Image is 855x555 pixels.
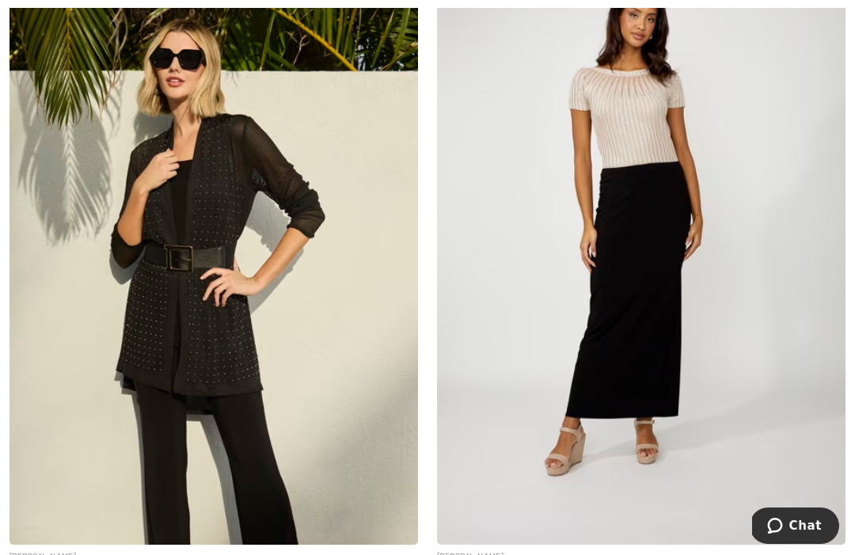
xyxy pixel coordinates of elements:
[752,507,839,547] iframe: Ouvre un widget dans lequel vous pouvez chatter avec l’un de nos agents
